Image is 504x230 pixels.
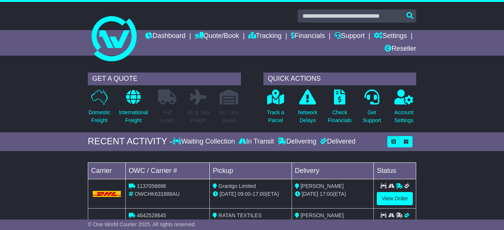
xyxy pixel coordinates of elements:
a: AccountSettings [394,89,414,129]
span: © One World Courier 2025. All rights reserved. [88,221,196,227]
p: Get Support [363,109,381,124]
p: International Freight [119,109,148,124]
p: Account Settings [394,109,414,124]
td: Pickup [210,162,292,179]
span: [PERSON_NAME] [301,183,344,189]
a: InternationalFreight [119,89,148,129]
div: - (ETA) [213,190,289,198]
a: Settings [374,30,407,43]
div: (ETA) [295,190,371,198]
p: Network Delays [298,109,317,124]
p: Track a Parcel [267,109,284,124]
td: OWC / Carrier # [125,162,209,179]
a: GetSupport [362,89,381,129]
a: Quote/Book [195,30,239,43]
p: Full Loads [158,109,177,124]
div: QUICK ACTIONS [263,73,417,85]
span: 17:00 [320,191,333,197]
span: 09:00 [238,191,251,197]
a: Tracking [248,30,281,43]
a: CheckFinancials [328,89,352,129]
span: RATAN TEXTILES [218,212,262,218]
a: Track aParcel [266,89,284,129]
div: Waiting Collection [173,138,237,146]
div: In Transit [237,138,276,146]
a: Financials [291,30,325,43]
span: 17:00 [253,191,266,197]
div: GET A QUOTE [88,73,241,85]
p: Domestic Freight [89,109,110,124]
a: Reseller [385,43,416,56]
div: RECENT ACTIVITY - [88,136,173,147]
img: DHL.png [93,191,121,197]
a: DomesticFreight [88,89,111,129]
span: [DATE] [220,191,236,197]
span: [DATE] [302,191,318,197]
span: Grantgo Limited [218,183,256,189]
span: OWCHK631888AU [135,191,180,197]
p: Air & Sea Freight [187,109,209,124]
p: Air / Sea Depot [219,109,239,124]
td: Delivery [292,162,374,179]
td: Carrier [88,162,125,179]
a: Dashboard [145,30,185,43]
a: Support [334,30,365,43]
a: View Order [377,192,413,205]
div: Delivering [276,138,318,146]
p: Check Financials [328,109,352,124]
span: [PERSON_NAME] [301,212,344,218]
a: NetworkDelays [298,89,317,129]
span: 1137056686 [137,183,166,189]
td: Status [374,162,416,179]
div: Delivered [318,138,355,146]
span: 4642528645 [137,212,166,218]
